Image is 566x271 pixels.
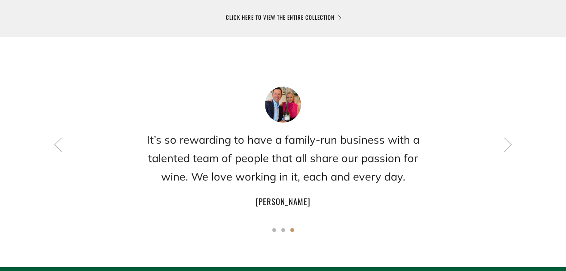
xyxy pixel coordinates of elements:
button: 1 [272,228,276,232]
h2: It’s so rewarding to have a family-run business with a talented team of people that all share our... [137,130,429,186]
h4: [PERSON_NAME] [137,194,429,208]
a: CLICK HERE TO VIEW THE ENTIRE COLLECTION [226,13,340,21]
button: 3 [290,228,294,232]
button: 2 [281,228,285,232]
